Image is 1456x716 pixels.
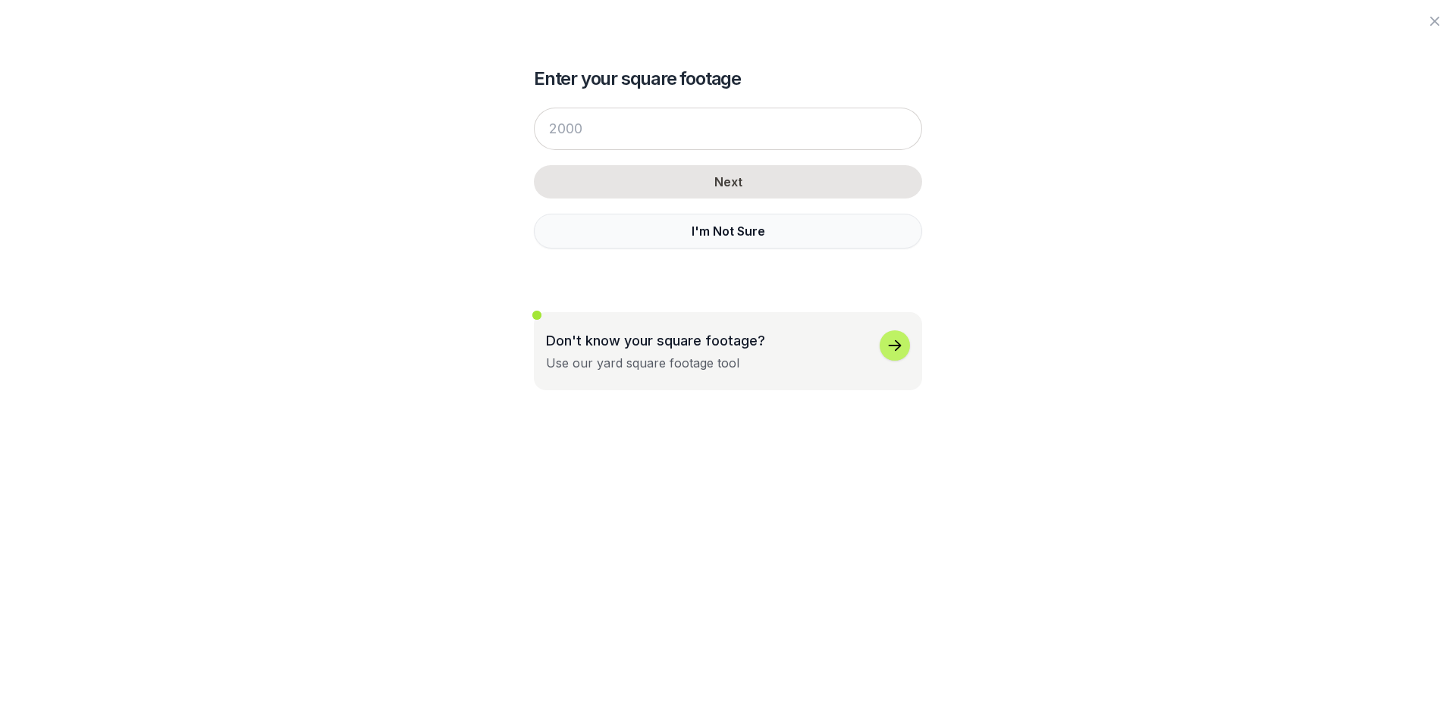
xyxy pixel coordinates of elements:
[534,312,922,390] button: Don't know your square footage?Use our yard square footage tool
[534,108,922,150] input: 2000
[534,165,922,199] button: Next
[534,67,922,91] h2: Enter your square footage
[546,330,765,351] p: Don't know your square footage?
[546,354,739,372] div: Use our yard square footage tool
[534,214,922,249] button: I'm Not Sure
